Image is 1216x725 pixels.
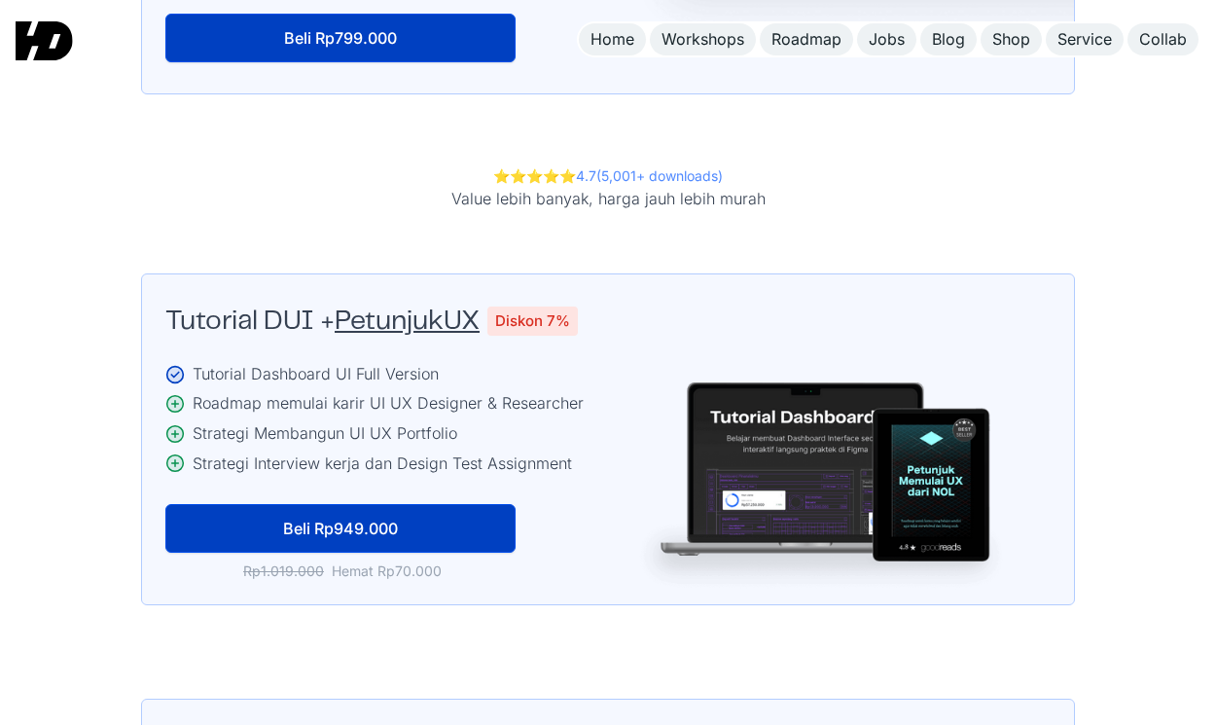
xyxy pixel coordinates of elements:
a: Beli Rp799.000 [165,14,516,62]
div: Tutorial Dashboard UI Full Version [193,362,1051,387]
span: Rp1.019.000 [243,561,324,581]
div: Workshops [662,29,744,50]
a: (5,001+ downloads) [596,167,723,184]
a: Home [579,23,646,55]
img: Tutorial Figma membuat Dashboard UI dan Buku Digital Petunjuk Memulai UX Design dari NOL [631,382,1012,594]
a: PetunjukUX [335,308,480,335]
div: Collab [1139,29,1187,50]
p: Value lebih banyak, harga jauh lebih murah [451,187,766,212]
div: Home [590,29,634,50]
a: Service [1046,23,1124,55]
div: Blog [932,29,965,50]
a: Blog [920,23,977,55]
a: Jobs [857,23,916,55]
h2: Tutorial DUI + [165,306,480,339]
div: Service [1057,29,1112,50]
a: Beli Rp949.000 [165,504,516,553]
div: Roadmap [771,29,841,50]
div: Strategi Interview kerja dan Design Test Assignment [193,452,1051,477]
div: Shop [992,29,1030,50]
div: Jobs [869,29,905,50]
span: Diskon 7% [487,307,578,336]
a: Collab [1127,23,1198,55]
span: Hemat Rp70.000 [332,561,442,581]
a: ⭐️⭐️⭐️⭐️⭐️ [493,167,576,184]
a: Workshops [650,23,756,55]
div: 4.7 [493,166,723,187]
a: Roadmap [760,23,853,55]
a: Shop [981,23,1042,55]
div: Roadmap memulai karir UI UX Designer & Researcher [193,391,1051,417]
div: Strategi Membangun UI UX Portfolio [193,421,1051,447]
